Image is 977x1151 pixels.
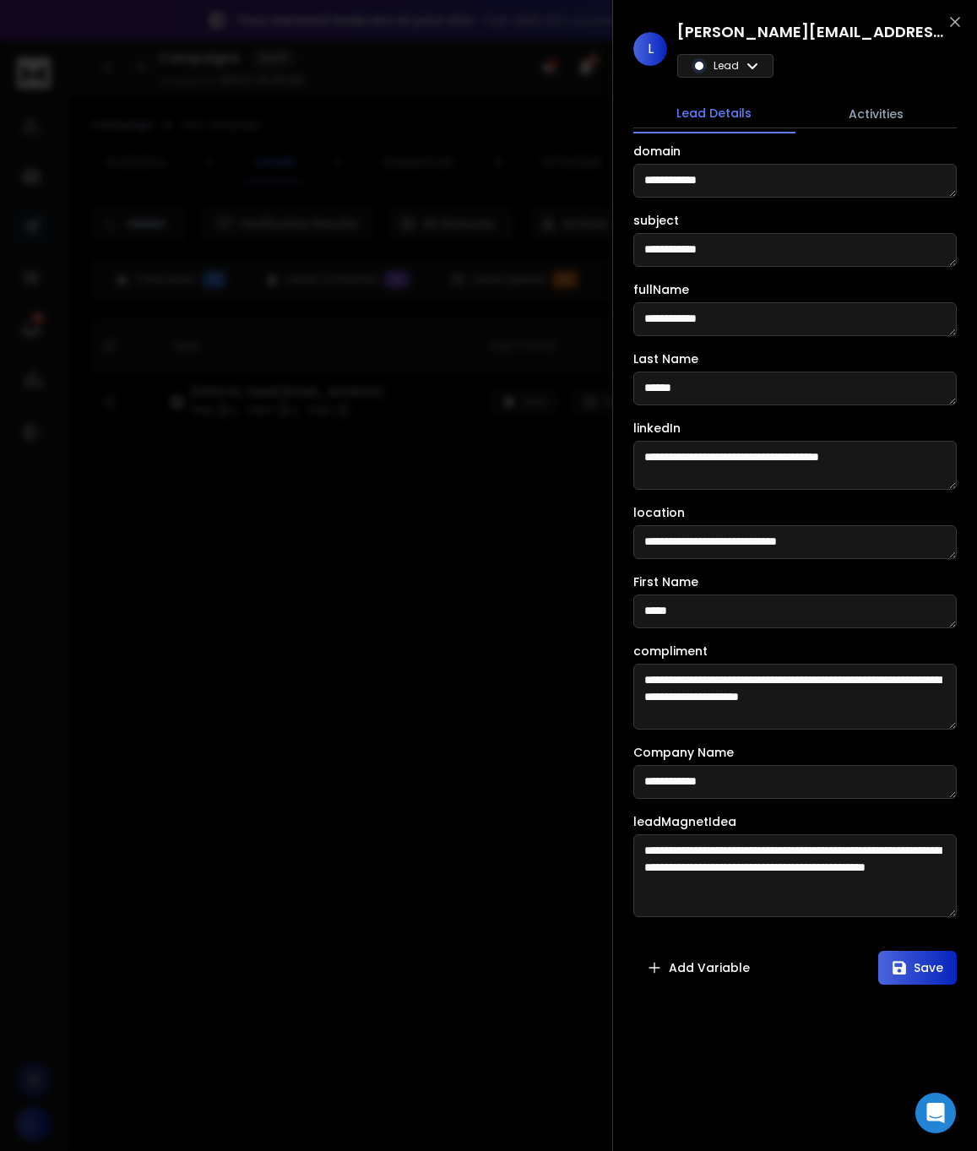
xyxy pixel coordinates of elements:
[633,507,685,518] label: location
[633,951,763,985] button: Add Variable
[633,353,698,365] label: Last Name
[795,95,958,133] button: Activities
[633,422,681,434] label: linkedIn
[633,645,708,657] label: compliment
[633,214,679,226] label: subject
[714,59,739,73] p: Lead
[633,145,681,157] label: domain
[633,816,736,828] label: leadMagnetIdea
[633,576,698,588] label: First Name
[677,20,947,44] h1: [PERSON_NAME][EMAIL_ADDRESS]
[633,284,689,296] label: fullName
[878,951,957,985] button: Save
[633,95,795,133] button: Lead Details
[915,1093,956,1133] div: Open Intercom Messenger
[633,747,734,758] label: Company Name
[633,32,667,66] span: L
